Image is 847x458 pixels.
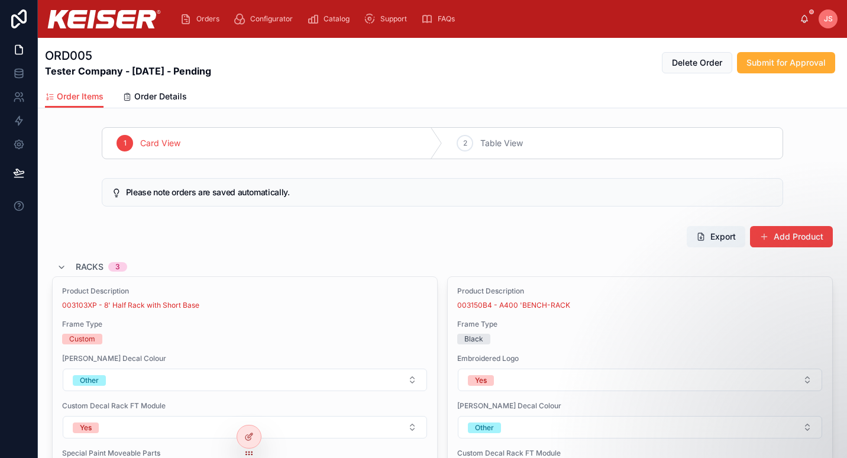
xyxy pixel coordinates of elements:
[662,52,732,73] button: Delete Order
[80,375,99,386] div: Other
[63,369,427,391] button: Select Button
[170,6,800,32] div: scrollable content
[47,10,161,28] img: App logo
[57,91,104,102] span: Order Items
[126,188,773,196] h5: Please note orders are saved automatically.
[457,320,823,329] span: Frame Type
[687,226,745,247] button: Export
[176,8,228,30] a: Orders
[457,449,823,458] span: Custom Decal Rack FT Module
[230,8,301,30] a: Configurator
[45,64,211,78] strong: Tester Company - [DATE] - Pending
[63,416,427,438] button: Select Button
[303,8,358,30] a: Catalog
[62,449,428,458] span: Special Paint Moveable Parts
[80,422,92,433] div: Yes
[62,301,199,310] a: 003103XP - 8' Half Rack with Short Base
[134,91,187,102] span: Order Details
[475,375,487,386] div: Yes
[672,57,722,69] span: Delete Order
[463,138,467,148] span: 2
[457,401,823,411] span: [PERSON_NAME] Decal Colour
[115,262,120,272] div: 3
[62,286,428,296] span: Product Description
[737,52,835,73] button: Submit for Approval
[76,261,104,273] span: Racks
[62,354,428,363] span: [PERSON_NAME] Decal Colour
[750,226,833,247] button: Add Product
[45,47,211,64] h1: ORD005
[69,334,95,344] div: Custom
[45,86,104,108] a: Order Items
[457,301,570,310] a: 003150B4 - A400 'BENCH-RACK
[140,137,180,149] span: Card View
[196,14,219,24] span: Orders
[124,138,127,148] span: 1
[360,8,415,30] a: Support
[457,286,823,296] span: Product Description
[458,369,822,391] button: Select Button
[458,416,822,438] button: Select Button
[480,137,523,149] span: Table View
[438,14,455,24] span: FAQs
[62,320,428,329] span: Frame Type
[324,14,350,24] span: Catalog
[62,401,428,411] span: Custom Decal Rack FT Module
[464,334,483,344] div: Black
[457,354,823,363] span: Embroidered Logo
[250,14,293,24] span: Configurator
[475,422,494,433] div: Other
[824,14,833,24] span: JS
[122,86,187,109] a: Order Details
[746,57,826,69] span: Submit for Approval
[418,8,463,30] a: FAQs
[380,14,407,24] span: Support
